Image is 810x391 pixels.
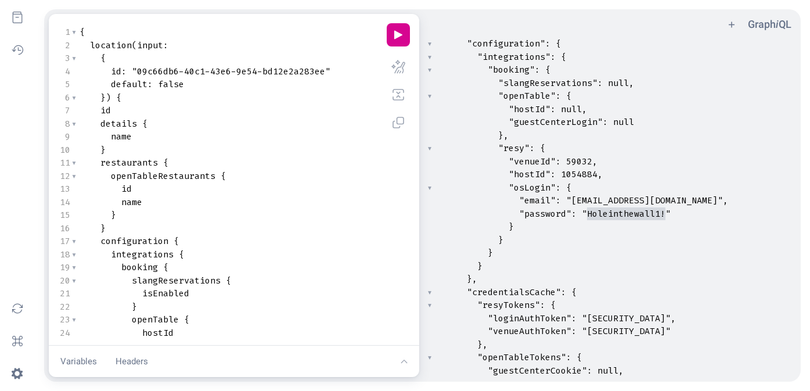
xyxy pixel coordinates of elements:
[556,90,561,102] span: :
[163,40,168,51] span: :
[121,261,158,273] span: booking
[519,208,571,220] span: "password"
[561,103,582,115] span: null
[561,51,566,63] span: {
[179,249,184,260] span: {
[58,287,70,300] div: 21
[582,103,587,115] span: ,
[147,78,153,90] span: :
[58,196,70,209] div: 14
[387,23,410,336] div: Editor Commands
[58,65,70,78] div: 4
[597,168,603,180] span: ,
[58,144,70,157] div: 10
[556,156,561,167] span: :
[58,91,70,105] div: 6
[603,116,608,128] span: :
[776,18,779,30] em: i
[519,195,556,206] span: "email"
[477,299,540,311] span: "resyTokens"
[174,235,179,247] span: {
[100,144,106,156] span: }
[158,78,184,90] span: false
[5,361,30,386] button: Open settings dialog
[582,208,671,220] span: "Holeinthewall1!"
[498,130,509,141] span: },
[111,66,121,77] span: id
[577,351,582,363] span: {
[566,90,571,102] span: {
[488,313,571,324] span: "loginAuthToken"
[550,299,556,311] span: {
[58,209,70,222] div: 15
[58,170,70,183] div: 12
[184,314,189,325] span: {
[109,350,155,373] button: Headers
[90,40,132,51] span: location
[426,39,797,377] section: Result Window
[100,92,111,103] span: })
[725,17,739,31] button: Add tab
[58,130,70,144] div: 9
[561,168,597,180] span: 1054884
[387,23,410,46] button: Execute query (Ctrl-Enter)
[58,261,70,274] div: 19
[597,365,618,376] span: null
[571,313,577,324] span: :
[116,92,121,103] span: {
[121,183,132,195] span: id
[58,156,70,170] div: 11
[556,38,561,49] span: {
[545,64,550,76] span: {
[163,157,168,168] span: {
[142,327,174,339] span: hostId
[132,40,137,51] span: (
[540,142,545,154] span: {
[498,90,556,102] span: "openTable"
[58,52,70,65] div: 3
[498,77,597,89] span: "slangReservations"
[545,38,550,49] span: :
[394,350,415,373] button: Show editor tools
[582,325,671,337] span: "[SECURITY_DATA]"
[748,18,791,30] a: GraphiQL
[467,273,477,285] span: },
[5,5,30,30] button: Show Documentation Explorer
[142,118,147,130] span: {
[509,168,550,180] span: "hostId"
[571,286,577,298] span: {
[671,313,676,324] span: ,
[5,37,30,63] button: Show History
[387,83,410,106] button: Merge fragments into query (Shift-Ctrl-M)
[58,235,70,248] div: 17
[509,103,550,115] span: "hostId"
[509,116,603,128] span: "guestCenterLogin"
[100,223,106,234] span: }
[540,299,545,311] span: :
[49,14,419,346] section: Query Editor
[58,274,70,288] div: 20
[477,351,566,363] span: "openTableTokens"
[571,208,577,220] span: :
[582,313,671,324] span: "[SECURITY_DATA]"
[142,288,189,299] span: isEnabled
[566,351,571,363] span: :
[498,142,530,154] span: "resy"
[488,365,587,376] span: "guestCenterCookie"
[566,182,571,193] span: {
[58,104,70,117] div: 7
[477,51,550,63] span: "integrations"
[530,142,535,154] span: :
[566,156,592,167] span: 59032
[561,286,566,298] span: :
[58,222,70,235] div: 16
[467,286,561,298] span: "credentialsCache"
[58,117,70,131] div: 8
[550,168,556,180] span: :
[498,234,503,246] span: }
[613,116,634,128] span: null
[629,77,634,89] span: ,
[566,195,723,206] span: "[EMAIL_ADDRESS][DOMAIN_NAME]"
[111,209,116,221] span: }
[58,78,70,91] div: 5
